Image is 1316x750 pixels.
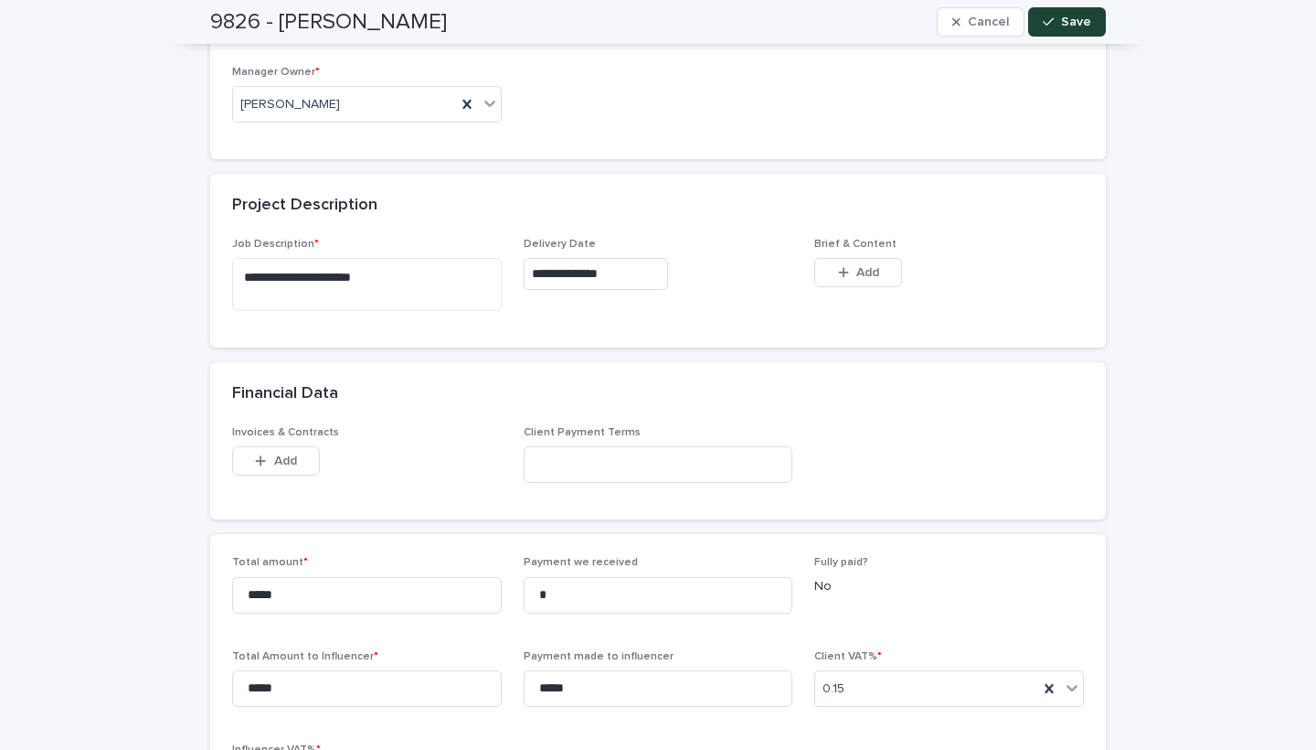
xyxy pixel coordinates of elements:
[232,557,308,568] span: Total amount
[1028,7,1106,37] button: Save
[524,239,596,250] span: Delivery Date
[968,16,1009,28] span: Cancel
[524,427,641,438] span: Client Payment Terms
[814,577,1084,596] p: No
[524,557,638,568] span: Payment we received
[240,95,340,114] span: [PERSON_NAME]
[814,651,882,662] span: Client VAT%
[814,557,868,568] span: Fully paid?
[232,384,338,404] h2: Financial Data
[232,196,377,216] h2: Project Description
[814,258,902,287] button: Add
[822,680,844,699] span: 0.15
[814,239,897,250] span: Brief & Content
[856,266,879,279] span: Add
[232,427,339,438] span: Invoices & Contracts
[232,239,319,250] span: Job Description
[1061,16,1091,28] span: Save
[274,455,297,467] span: Add
[937,7,1024,37] button: Cancel
[232,446,320,476] button: Add
[232,67,320,78] span: Manager Owner
[210,9,447,36] h2: 9826 - [PERSON_NAME]
[232,651,378,662] span: Total Amount to Influencer
[524,651,674,662] span: Payment made to influencer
